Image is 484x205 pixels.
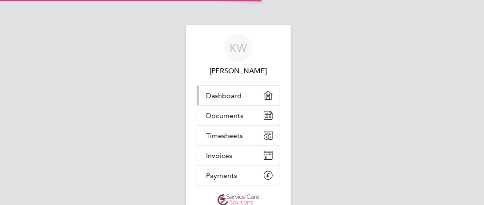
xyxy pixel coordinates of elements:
[197,166,280,185] a: Payments
[206,91,242,100] span: Dashboard
[230,42,247,54] span: KW
[206,111,243,120] span: Documents
[197,126,280,145] a: Timesheets
[206,131,243,140] span: Timesheets
[197,106,280,125] a: Documents
[206,171,237,180] span: Payments
[197,34,280,76] a: KW[PERSON_NAME]
[197,66,280,76] span: Katy Westcott
[206,151,232,160] span: Invoices
[197,86,280,105] a: Dashboard
[197,146,280,165] a: Invoices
